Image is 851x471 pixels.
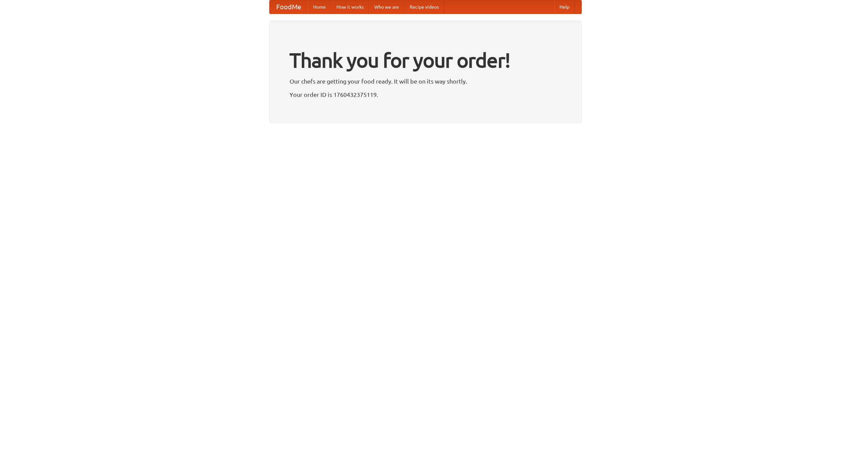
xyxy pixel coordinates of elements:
a: Who we are [369,0,404,14]
a: Help [554,0,575,14]
a: FoodMe [270,0,308,14]
a: Home [308,0,331,14]
a: How it works [331,0,369,14]
h1: Thank you for your order! [290,44,561,76]
a: Recipe videos [404,0,444,14]
p: Your order ID is 1760432375119. [290,90,561,100]
p: Our chefs are getting your food ready. It will be on its way shortly. [290,76,561,86]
